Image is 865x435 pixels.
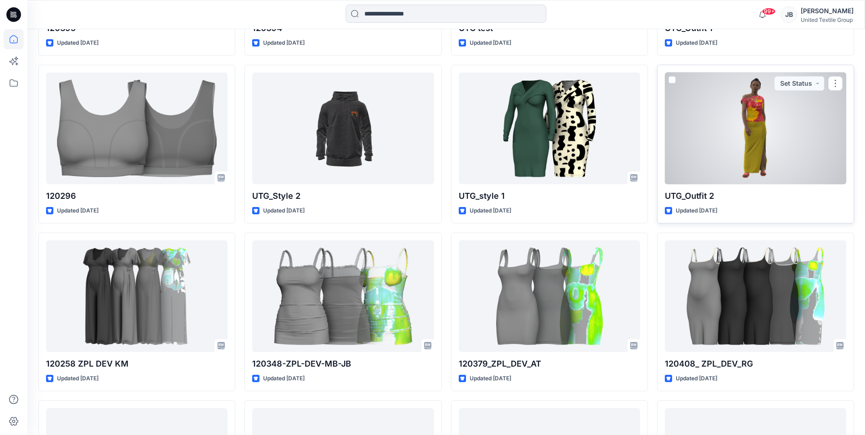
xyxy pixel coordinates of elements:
[46,190,228,202] p: 120296
[801,5,854,16] div: [PERSON_NAME]
[252,240,434,352] a: 120348-ZPL-DEV-MB-JB
[252,190,434,202] p: UTG_Style 2
[46,240,228,352] a: 120258 ZPL DEV KM
[459,190,640,202] p: UTG_style 1
[665,190,846,202] p: UTG_Outfit 2
[801,16,854,23] div: United Textile Group
[57,206,98,216] p: Updated [DATE]
[470,38,511,48] p: Updated [DATE]
[57,38,98,48] p: Updated [DATE]
[252,72,434,184] a: UTG_Style 2
[676,374,717,383] p: Updated [DATE]
[470,206,511,216] p: Updated [DATE]
[459,240,640,352] a: 120379_ZPL_DEV_AT
[263,374,305,383] p: Updated [DATE]
[263,38,305,48] p: Updated [DATE]
[470,374,511,383] p: Updated [DATE]
[46,357,228,370] p: 120258 ZPL DEV KM
[459,357,640,370] p: 120379_ZPL_DEV_AT
[665,72,846,184] a: UTG_Outfit 2
[665,357,846,370] p: 120408_ ZPL_DEV_RG
[676,206,717,216] p: Updated [DATE]
[762,8,776,15] span: 99+
[459,72,640,184] a: UTG_style 1
[665,240,846,352] a: 120408_ ZPL_DEV_RG
[252,357,434,370] p: 120348-ZPL-DEV-MB-JB
[57,374,98,383] p: Updated [DATE]
[263,206,305,216] p: Updated [DATE]
[676,38,717,48] p: Updated [DATE]
[781,6,797,23] div: JB
[46,72,228,184] a: 120296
